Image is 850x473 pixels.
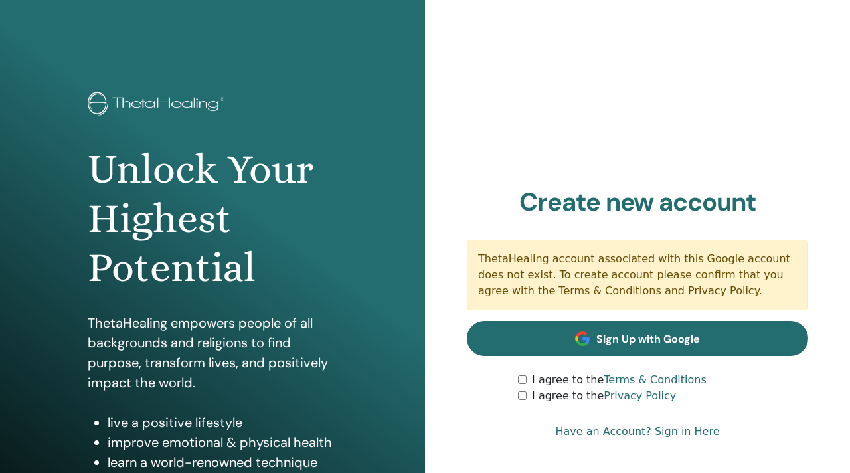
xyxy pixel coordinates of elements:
[108,413,338,432] li: live a positive lifestyle
[604,389,676,402] a: Privacy Policy
[596,332,700,346] span: Sign Up with Google
[555,424,719,440] a: Have an Account? Sign in Here
[604,373,706,386] a: Terms & Conditions
[467,321,808,356] a: Sign Up with Google
[467,240,808,310] div: ThetaHealing account associated with this Google account does not exist. To create account please...
[108,452,338,472] li: learn a world-renowned technique
[108,432,338,452] li: improve emotional & physical health
[467,187,808,218] h2: Create new account
[88,313,338,393] p: ThetaHealing empowers people of all backgrounds and religions to find purpose, transform lives, a...
[532,372,707,388] label: I agree to the
[532,388,676,404] label: I agree to the
[88,145,338,293] h1: Unlock Your Highest Potential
